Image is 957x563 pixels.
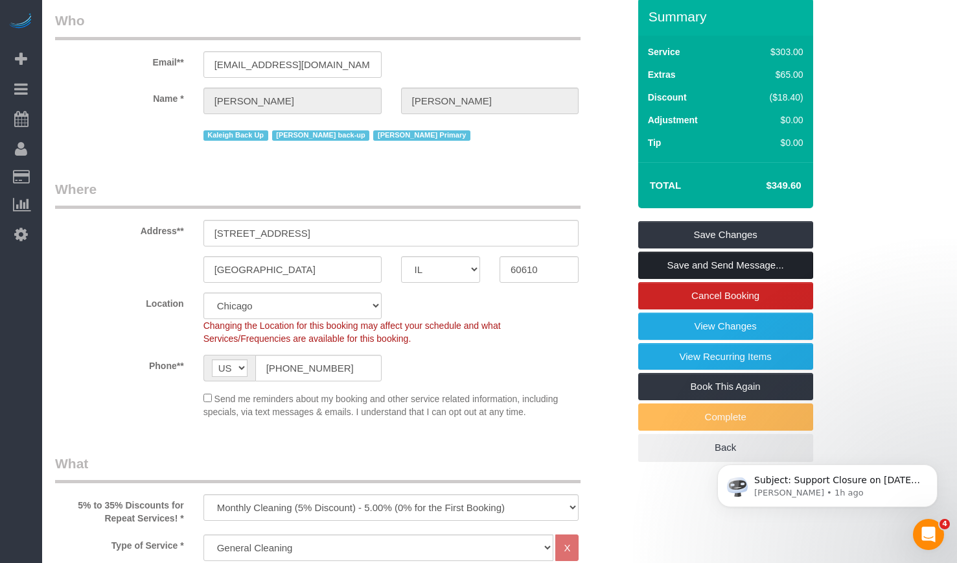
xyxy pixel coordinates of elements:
[45,293,194,310] label: Location
[45,534,194,552] label: Type of Service *
[55,11,581,40] legend: Who
[742,91,803,104] div: ($18.40)
[45,494,194,525] label: 5% to 35% Discounts for Repeat Services! *
[648,45,680,58] label: Service
[373,130,470,141] span: [PERSON_NAME] Primary
[742,45,803,58] div: $303.00
[500,256,579,283] input: Zip Code**
[727,180,801,191] h4: $349.60
[649,9,807,24] h3: Summary
[638,313,813,340] a: View Changes
[203,394,559,417] span: Send me reminders about my booking and other service related information, including specials, via...
[742,114,803,126] div: $0.00
[648,68,676,81] label: Extras
[203,130,268,141] span: Kaleigh Back Up
[638,282,813,309] a: Cancel Booking
[638,343,813,370] a: View Recurring Items
[742,68,803,81] div: $65.00
[55,180,581,209] legend: Where
[203,320,501,344] span: Changing the Location for this booking may affect your schedule and what Services/Frequencies are...
[45,88,194,105] label: Name *
[940,519,950,529] span: 4
[742,136,803,149] div: $0.00
[698,437,957,528] iframe: Intercom notifications message
[913,519,944,550] iframe: Intercom live chat
[638,221,813,248] a: Save Changes
[648,136,662,149] label: Tip
[272,130,370,141] span: [PERSON_NAME] back-up
[638,434,813,461] a: Back
[638,252,813,279] a: Save and Send Message...
[8,13,34,31] img: Automaid Logo
[401,88,579,114] input: Last Name*
[648,114,698,126] label: Adjustment
[650,180,682,191] strong: Total
[203,88,382,114] input: First Name**
[55,454,581,483] legend: What
[648,91,687,104] label: Discount
[638,373,813,400] a: Book This Again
